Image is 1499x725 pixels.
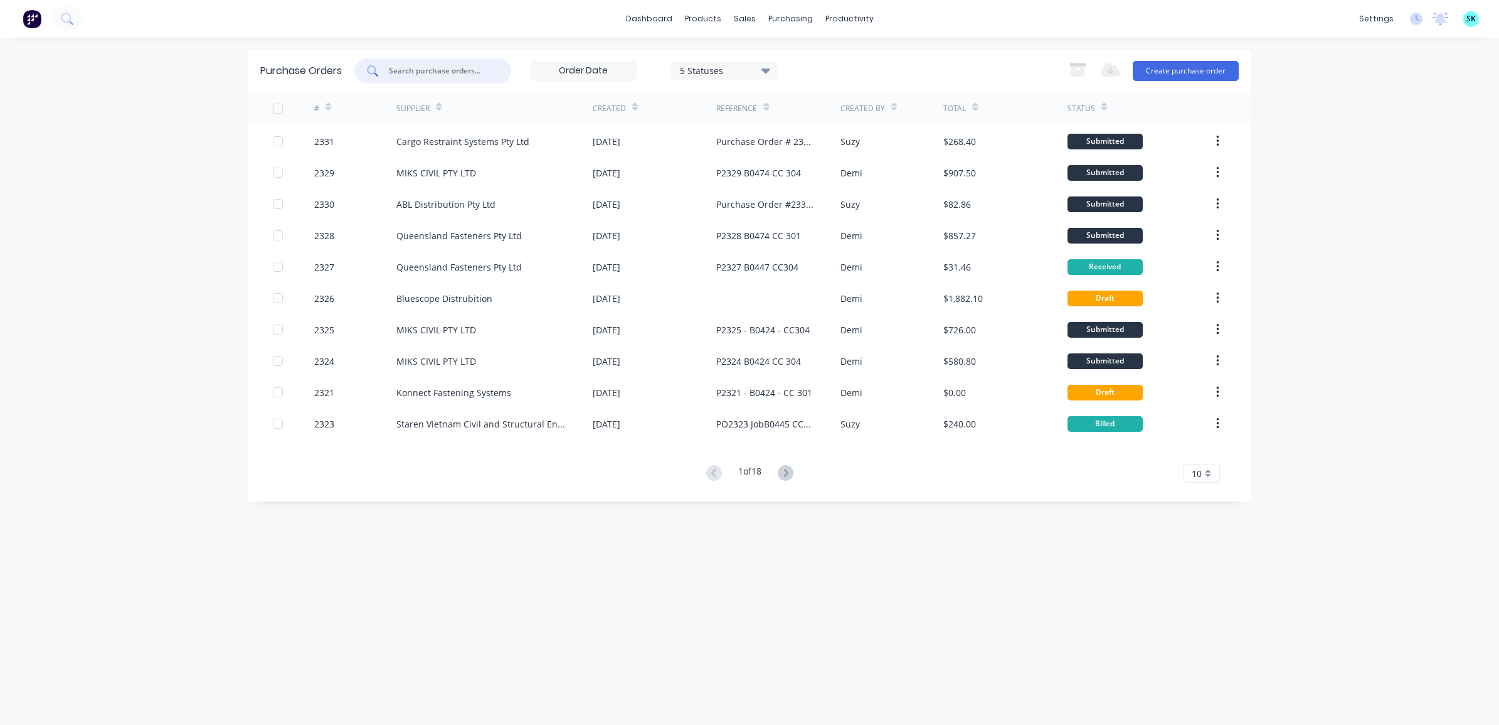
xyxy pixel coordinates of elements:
div: Total [943,103,966,114]
div: $31.46 [943,260,971,274]
div: 2327 [314,260,334,274]
div: Submitted [1067,134,1143,149]
div: P2327 B0447 CC304 [716,260,798,274]
button: Create purchase order [1133,61,1239,81]
div: Supplier [396,103,430,114]
div: Bluescope Distrubition [396,292,492,305]
span: SK [1466,13,1476,24]
div: 5 Statuses [680,63,770,77]
div: $857.27 [943,229,976,242]
div: Demi [840,386,862,399]
div: Demi [840,323,862,336]
div: P2325 - B0424 - CC304 [716,323,810,336]
div: Created By [840,103,885,114]
div: Suzy [840,198,860,211]
div: Received [1067,259,1143,275]
div: $907.50 [943,166,976,180]
div: P2324 B0424 CC 304 [716,355,801,368]
div: Suzy [840,417,860,431]
div: Suzy [840,135,860,148]
div: $268.40 [943,135,976,148]
div: 2323 [314,417,334,431]
div: MIKS CIVIL PTY LTD [396,323,476,336]
div: MIKS CIVIL PTY LTD [396,166,476,180]
div: $0.00 [943,386,966,399]
div: [DATE] [593,386,620,399]
div: Konnect Fastening Systems [396,386,511,399]
div: [DATE] [593,355,620,368]
div: P2329 B0474 CC 304 [716,166,801,180]
div: 2330 [314,198,334,211]
div: [DATE] [593,292,620,305]
div: Demi [840,260,862,274]
div: Draft [1067,291,1143,306]
input: Order Date [531,62,636,80]
div: # [314,103,319,114]
div: $580.80 [943,355,976,368]
div: sales [728,9,762,28]
div: [DATE] [593,166,620,180]
div: Reference [716,103,757,114]
div: Demi [840,292,862,305]
div: purchasing [762,9,819,28]
div: Queensland Fasteners Pty Ltd [396,229,522,242]
div: 2324 [314,355,334,368]
div: MIKS CIVIL PTY LTD [396,355,476,368]
div: $726.00 [943,323,976,336]
img: Factory [23,9,41,28]
div: $82.86 [943,198,971,211]
div: Purchase Order #2330 Job: NA Stock cc: 240 [716,198,815,211]
div: [DATE] [593,417,620,431]
div: Queensland Fasteners Pty Ltd [396,260,522,274]
div: Submitted [1067,228,1143,244]
div: products [679,9,728,28]
div: [DATE] [593,198,620,211]
div: 2331 [314,135,334,148]
div: 1 of 18 [738,465,761,483]
div: Submitted [1067,353,1143,369]
div: Demi [840,166,862,180]
div: Purchase Orders [260,63,342,78]
div: Status [1067,103,1095,114]
div: Demi [840,355,862,368]
div: Demi [840,229,862,242]
div: Submitted [1067,322,1143,338]
div: productivity [819,9,880,28]
div: PO2323 JobB0445 CC305 [716,417,815,431]
div: 2329 [314,166,334,180]
div: Staren Vietnam Civil and Structural Engineers Group [396,417,568,431]
div: [DATE] [593,323,620,336]
div: settings [1353,9,1400,28]
div: Created [593,103,626,114]
div: 2328 [314,229,334,242]
div: 2326 [314,292,334,305]
div: Purchase Order # 2331 Job: Stock cc: 230 [716,135,815,148]
div: [DATE] [593,260,620,274]
div: [DATE] [593,135,620,148]
div: $240.00 [943,417,976,431]
div: P2328 B0474 CC 301 [716,229,801,242]
a: dashboard [620,9,679,28]
div: [DATE] [593,229,620,242]
div: Billed [1067,416,1143,432]
div: Draft [1067,385,1143,400]
div: P2321 - B0424 - CC 301 [716,386,812,399]
div: Cargo Restraint Systems Pty Ltd [396,135,529,148]
div: Submitted [1067,196,1143,212]
div: $1,882.10 [943,292,983,305]
div: 2321 [314,386,334,399]
span: 10 [1192,467,1202,480]
input: Search purchase orders... [388,65,492,77]
div: Submitted [1067,165,1143,181]
div: ABL Distribution Pty Ltd [396,198,495,211]
div: 2325 [314,323,334,336]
